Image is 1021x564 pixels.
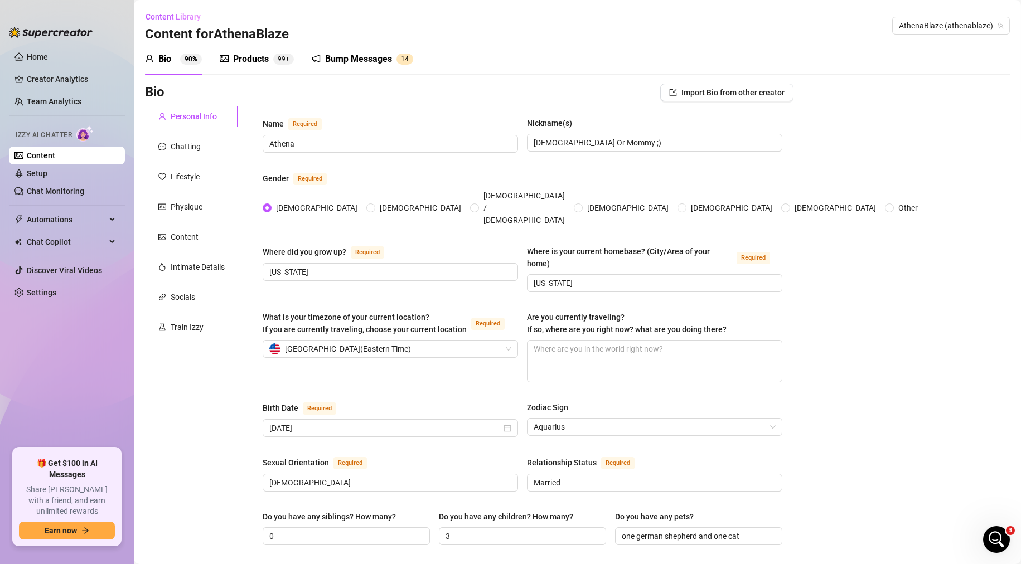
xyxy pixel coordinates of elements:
[145,84,164,101] h3: Bio
[285,341,411,357] span: [GEOGRAPHIC_DATA] ( Eastern Time )
[180,54,202,65] sup: 90%
[269,266,509,278] input: Where did you grow up?
[263,117,334,130] label: Name
[9,294,214,397] div: Giselle says…
[53,365,62,374] button: Upload attachment
[615,510,701,523] label: Do you have any pets?
[527,117,572,129] div: Nickname(s)
[45,526,77,535] span: Earn now
[32,6,50,24] img: Profile image for Giselle
[263,118,284,130] div: Name
[601,457,635,469] span: Required
[191,361,209,378] button: Send a message…
[171,201,202,213] div: Physique
[401,55,405,63] span: 1
[333,457,367,469] span: Required
[175,4,196,26] button: Home
[171,140,201,153] div: Chatting
[527,456,597,469] div: Relationship Status
[158,233,166,241] span: picture
[16,130,72,140] span: Izzy AI Chatter
[263,510,396,523] div: Do you have any siblings? How many?
[269,343,280,354] img: us
[158,293,166,301] span: link
[27,233,106,251] span: Chat Copilot
[171,171,200,183] div: Lifestyle
[19,458,115,480] span: 🎁 Get $100 in AI Messages
[18,300,174,366] div: So sorry this happened, and thank you for taking the time to share the details we requested. I’m ...
[9,99,214,154] div: Ella says…
[19,522,115,539] button: Earn nowarrow-right
[622,530,773,542] input: Do you have any pets?
[439,510,581,523] label: Do you have any children? How many?
[27,70,116,88] a: Creator Analytics
[263,456,329,469] div: Sexual Orientation
[40,169,214,226] div: I ended up unsending these particular messages, but [DATE] when I'm going through messages I will...
[269,138,509,150] input: Name
[737,252,770,264] span: Required
[263,246,346,258] div: Where did you grow up?
[534,477,773,489] input: Relationship Status
[27,97,81,106] a: Team Analytics
[9,27,93,38] img: logo-BBDzfeDw.svg
[263,456,379,469] label: Sexual Orientation
[171,110,217,123] div: Personal Info
[14,238,22,246] img: Chat Copilot
[27,288,56,297] a: Settings
[49,176,205,219] div: I ended up unsending these particular messages, but [DATE] when I'm going through messages I will...
[293,173,327,185] span: Required
[9,235,214,268] div: Athena says…
[158,173,166,181] span: heart
[396,54,413,65] sup: 14
[196,4,216,25] div: Close
[27,211,106,228] span: Automations
[263,510,404,523] label: Do you have any siblings? How many?
[269,422,501,434] input: Birth Date
[33,75,45,86] img: Profile image for Ella
[145,8,210,26] button: Content Library
[527,456,647,469] label: Relationship Status
[66,271,92,279] b: Giselle
[145,26,289,43] h3: Content for AthenaBlaze
[471,318,505,330] span: Required
[527,245,732,270] div: Where is your current homebase? (City/Area of your home)
[148,241,205,252] div: @u318125216
[66,270,172,280] div: joined the conversation
[997,22,1004,29] span: team
[479,189,569,226] span: [DEMOGRAPHIC_DATA] / [DEMOGRAPHIC_DATA]
[27,151,55,160] a: Content
[9,342,214,361] textarea: Message…
[439,510,573,523] div: Do you have any children? How many?
[71,365,80,374] button: Start recording
[303,402,336,415] span: Required
[1006,526,1015,535] span: 3
[288,118,322,130] span: Required
[534,277,773,289] input: Where is your current homebase? (City/Area of your home)
[220,54,229,63] span: picture
[9,154,214,169] div: [DATE]
[76,125,94,142] img: AI Chatter
[9,99,183,145] div: Hi [PERSON_NAME], I'm really sorry about that. Can I get this fan's ID, please?
[660,84,793,101] button: Import Bio from other creator
[146,12,201,21] span: Content Library
[263,402,298,414] div: Birth Date
[171,231,199,243] div: Content
[325,52,392,66] div: Bump Messages
[312,54,321,63] span: notification
[527,245,782,270] label: Where is your current homebase? (City/Area of your home)
[9,294,183,373] div: So sorry this happened, and thank you for taking the time to share the details we requested. I’m ...
[405,55,409,63] span: 4
[158,323,166,331] span: experiment
[81,527,89,534] span: arrow-right
[983,526,1010,553] iframe: Intercom live chat
[139,235,214,259] div: @u318125216
[158,143,166,150] span: message
[351,246,384,259] span: Required
[527,401,568,414] div: Zodiac Sign
[18,105,174,138] div: Hi [PERSON_NAME], I'm really sorry about that. Can I get this fan's ID, please?
[269,530,421,542] input: Do you have any siblings? How many?
[56,47,205,58] div: here's an example
[263,401,349,415] label: Birth Date
[272,202,362,214] span: [DEMOGRAPHIC_DATA]
[52,270,63,281] img: Profile image for Giselle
